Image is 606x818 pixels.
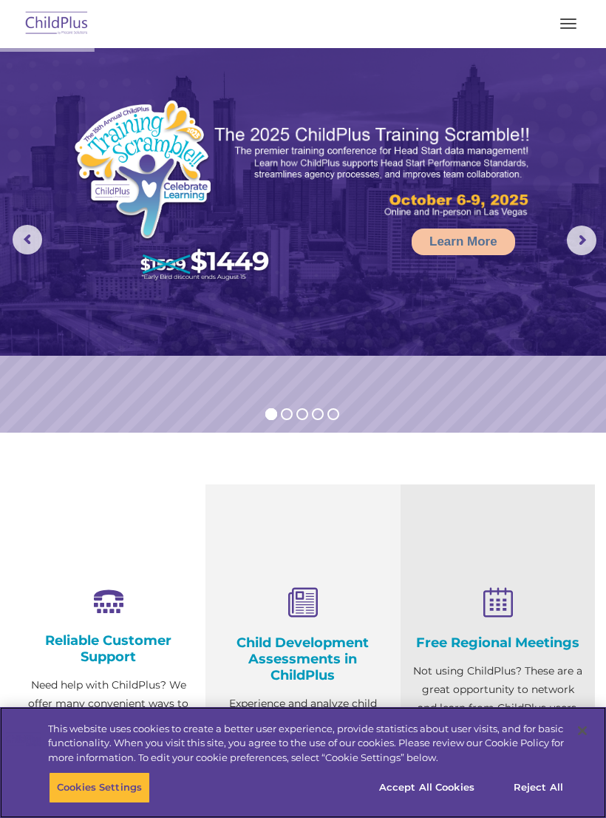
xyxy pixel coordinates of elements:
[412,229,515,255] a: Learn More
[22,7,92,41] img: ChildPlus by Procare Solutions
[492,772,585,803] button: Reject All
[48,722,564,765] div: This website uses cookies to create a better user experience, provide statistics about user visit...
[22,676,194,805] p: Need help with ChildPlus? We offer many convenient ways to contact our amazing Customer Support r...
[217,694,389,805] p: Experience and analyze child assessments and Head Start data management in one system with zero c...
[412,635,584,651] h4: Free Regional Meetings
[412,662,584,754] p: Not using ChildPlus? These are a great opportunity to network and learn from ChildPlus users. Fin...
[22,632,194,665] h4: Reliable Customer Support
[217,635,389,683] h4: Child Development Assessments in ChildPlus
[371,772,483,803] button: Accept All Cookies
[566,714,599,747] button: Close
[49,772,150,803] button: Cookies Settings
